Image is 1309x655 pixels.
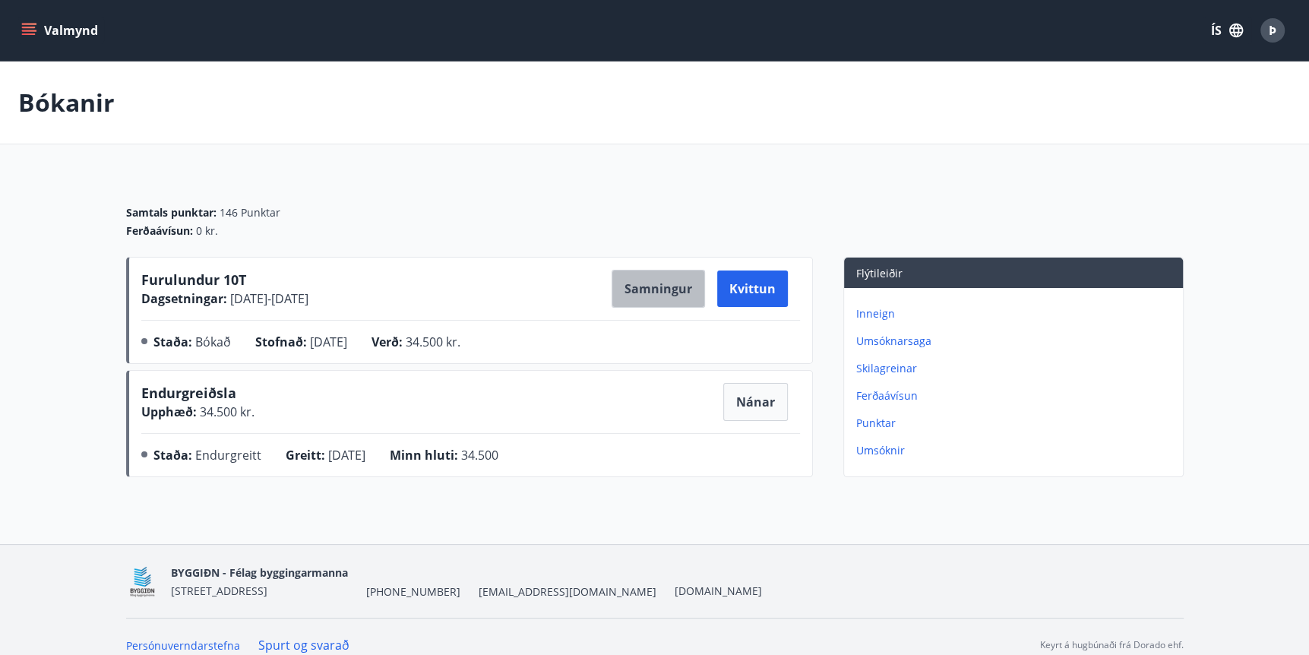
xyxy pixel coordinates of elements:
[479,584,656,600] span: [EMAIL_ADDRESS][DOMAIN_NAME]
[675,584,762,598] a: [DOMAIN_NAME]
[141,403,197,420] span: Upphæð :
[1203,17,1251,44] button: ÍS
[195,447,261,464] span: Endurgreitt
[18,17,104,44] button: menu
[1040,638,1184,652] p: Keyrt á hugbúnaði frá Dorado ehf.
[1269,22,1276,39] span: Þ
[717,271,788,307] button: Kvittun
[856,361,1177,376] p: Skilagreinar
[856,334,1177,349] p: Umsóknarsaga
[227,290,308,307] span: [DATE] - [DATE]
[286,447,325,464] span: Greitt :
[220,205,280,220] span: 146 Punktar
[310,334,347,350] span: [DATE]
[856,443,1177,458] p: Umsóknir
[126,223,193,239] span: Ferðaávísun :
[141,290,227,307] span: Dagsetningar :
[195,334,231,350] span: Bókað
[723,383,788,421] button: Nánar
[328,447,365,464] span: [DATE]
[171,584,267,598] span: [STREET_ADDRESS]
[126,205,217,220] span: Samtals punktar :
[856,306,1177,321] p: Inneign
[856,388,1177,403] p: Ferðaávísun
[196,223,218,239] span: 0 kr.
[366,584,460,600] span: [PHONE_NUMBER]
[126,565,159,598] img: BKlGVmlTW1Qrz68WFGMFQUcXHWdQd7yePWMkvn3i.png
[153,447,192,464] span: Staða :
[255,334,307,350] span: Stofnað :
[856,266,903,280] span: Flýtileiðir
[372,334,403,350] span: Verð :
[856,416,1177,431] p: Punktar
[197,403,255,420] span: 34.500 kr.
[1254,12,1291,49] button: Þ
[18,86,115,119] p: Bókanir
[461,447,498,464] span: 34.500
[153,334,192,350] span: Staða :
[390,447,458,464] span: Minn hluti :
[141,384,236,408] span: Endurgreiðsla
[612,270,705,308] button: Samningur
[258,637,349,653] a: Spurt og svarað
[126,638,240,653] a: Persónuverndarstefna
[406,334,460,350] span: 34.500 kr.
[171,565,348,580] span: BYGGIÐN - Félag byggingarmanna
[141,271,246,289] span: Furulundur 10T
